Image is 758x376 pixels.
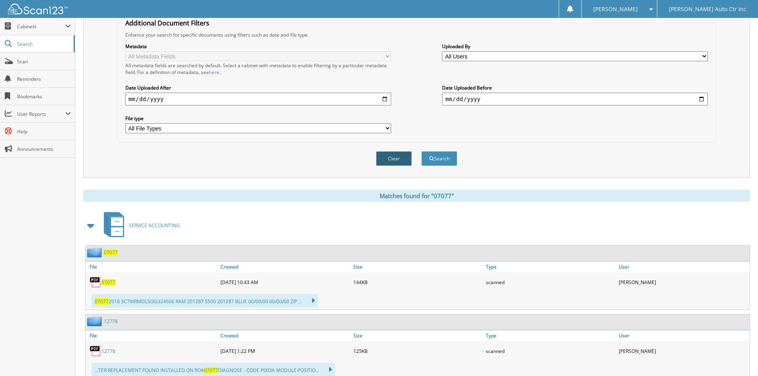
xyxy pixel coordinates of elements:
div: Matches found for "07077" [83,190,750,202]
span: 07077 [95,298,109,305]
a: 12778 [101,348,115,355]
label: File type [125,115,391,122]
div: Enhance your search for specific documents using filters such as date and file type. [121,31,712,38]
img: scan123-logo-white.svg [8,4,68,14]
div: 125KB [351,343,484,359]
img: PDF.png [90,345,101,357]
a: 07077 [101,279,115,286]
span: Search [17,41,70,47]
div: 2018 3C7WRMDL5I3G324606 RAM 201287 5500 201287 BLUE 00/00/00 00/00/00 ZIP ... [92,294,318,308]
span: SERVICE ACCOUNTING [129,222,180,229]
span: Reminders [17,76,71,82]
a: Size [351,330,484,341]
button: Clear [376,151,412,166]
a: 07077 [104,249,118,256]
button: Search [421,151,457,166]
a: Created [218,330,351,341]
a: 12778 [104,318,118,325]
label: Date Uploaded Before [442,84,708,91]
div: [DATE] 1:22 PM [218,343,351,359]
div: [PERSON_NAME] [617,343,750,359]
a: here [209,69,219,76]
input: start [125,93,391,105]
span: [PERSON_NAME] [593,7,638,12]
label: Uploaded By [442,43,708,50]
a: User [617,330,750,341]
div: [PERSON_NAME] [617,274,750,290]
span: Scan [17,58,71,65]
img: folder2.png [87,247,104,257]
a: Type [484,261,617,272]
input: end [442,93,708,105]
span: User Reports [17,111,65,117]
a: Created [218,261,351,272]
span: [PERSON_NAME] Auto Ctr Inc [669,7,746,12]
div: scanned [484,274,617,290]
img: folder2.png [87,316,104,326]
a: User [617,261,750,272]
div: 144KB [351,274,484,290]
a: File [86,261,218,272]
span: Announcements [17,146,71,152]
div: [DATE] 10:43 AM [218,274,351,290]
span: Bookmarks [17,93,71,100]
span: Help [17,128,71,135]
a: Type [484,330,617,341]
span: Cabinets [17,23,65,30]
a: SERVICE ACCOUNTING [99,210,180,241]
legend: Additional Document Filters [121,19,213,27]
label: Date Uploaded After [125,84,391,91]
div: All metadata fields are searched by default. Select a cabinet with metadata to enable filtering b... [125,62,391,76]
span: 07077 [204,367,218,374]
a: Size [351,261,484,272]
img: PDF.png [90,276,101,288]
a: File [86,330,218,341]
div: scanned [484,343,617,359]
label: Metadata [125,43,391,50]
